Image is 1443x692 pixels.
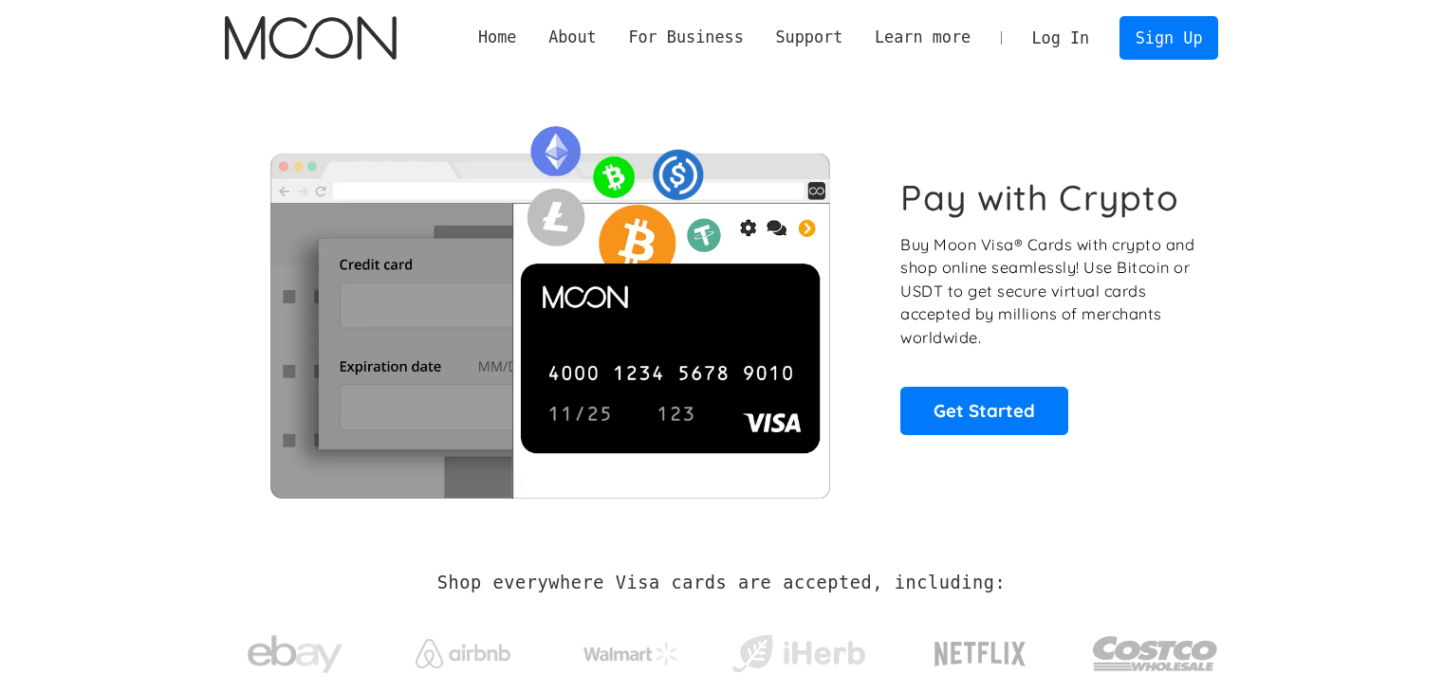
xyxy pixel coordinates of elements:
div: Support [760,26,859,49]
div: For Business [613,26,760,49]
a: Netflix [896,611,1065,687]
h1: Pay with Crypto [900,176,1179,219]
img: Netflix [933,630,1027,678]
div: About [532,26,612,49]
img: Costco [1092,618,1219,689]
img: ebay [248,625,342,684]
div: Support [775,26,842,49]
div: For Business [628,26,743,49]
img: Airbnb [416,639,510,668]
a: iHerb [728,610,869,688]
div: Learn more [859,26,987,49]
a: Sign Up [1119,16,1218,59]
a: Log In [1016,17,1105,59]
img: Moon Cards let you spend your crypto anywhere Visa is accepted. [225,113,875,498]
h2: Shop everywhere Visa cards are accepted, including: [437,573,1006,593]
p: Buy Moon Visa® Cards with crypto and shop online seamlessly! Use Bitcoin or USDT to get secure vi... [900,233,1197,350]
img: iHerb [728,629,869,679]
a: Airbnb [392,620,533,678]
div: About [548,26,597,49]
a: Walmart [560,624,701,675]
div: Learn more [875,26,971,49]
img: Walmart [583,643,678,665]
img: Moon Logo [225,16,397,60]
a: Get Started [900,387,1068,434]
a: home [225,16,397,60]
a: Home [462,26,532,49]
